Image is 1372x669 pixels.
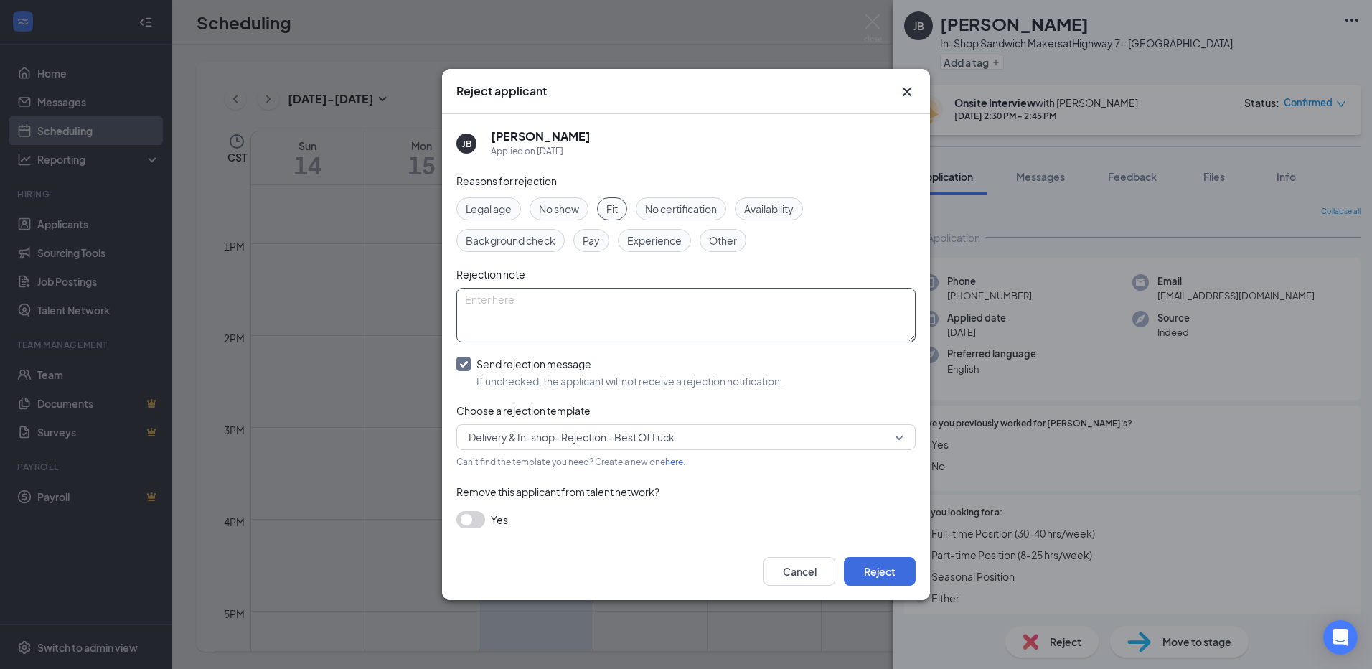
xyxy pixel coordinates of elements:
[606,201,618,217] span: Fit
[744,201,794,217] span: Availability
[898,83,916,100] svg: Cross
[491,511,508,528] span: Yes
[665,457,683,467] a: here
[1323,620,1358,655] div: Open Intercom Messenger
[539,201,579,217] span: No show
[627,233,682,248] span: Experience
[456,174,557,187] span: Reasons for rejection
[462,138,471,150] div: JB
[645,201,717,217] span: No certification
[456,83,547,99] h3: Reject applicant
[466,201,512,217] span: Legal age
[469,426,675,448] span: Delivery & In-shop- Rejection - Best Of Luck
[844,557,916,586] button: Reject
[491,128,591,144] h5: [PERSON_NAME]
[763,557,835,586] button: Cancel
[456,268,525,281] span: Rejection note
[491,144,591,159] div: Applied on [DATE]
[456,404,591,417] span: Choose a rejection template
[583,233,600,248] span: Pay
[456,457,685,467] span: Can't find the template you need? Create a new one .
[709,233,737,248] span: Other
[898,83,916,100] button: Close
[466,233,555,248] span: Background check
[456,485,659,498] span: Remove this applicant from talent network?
